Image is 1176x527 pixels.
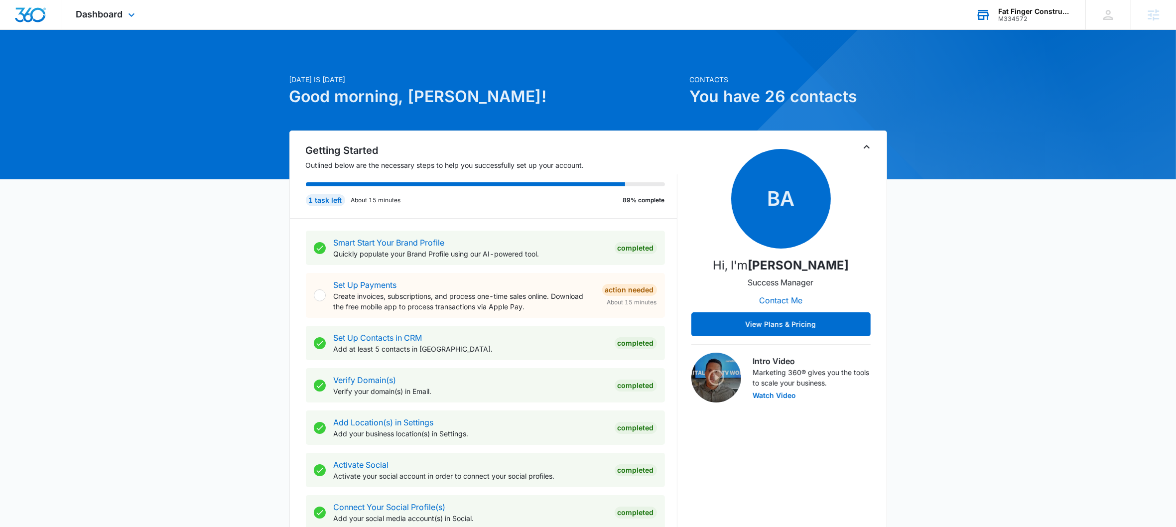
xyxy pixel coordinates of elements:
div: Completed [615,464,657,476]
a: Smart Start Your Brand Profile [334,238,445,248]
div: Completed [615,507,657,519]
div: Completed [615,422,657,434]
strong: [PERSON_NAME] [748,258,849,272]
p: Marketing 360® gives you the tools to scale your business. [753,367,871,388]
button: Toggle Collapse [861,141,873,153]
a: Activate Social [334,460,389,470]
span: About 15 minutes [607,298,657,307]
span: BA [731,149,831,249]
p: Add your business location(s) in Settings. [334,428,607,439]
span: Dashboard [76,9,123,19]
button: View Plans & Pricing [691,312,871,336]
p: Create invoices, subscriptions, and process one-time sales online. Download the free mobile app t... [334,291,594,312]
p: About 15 minutes [351,196,401,205]
div: Completed [615,380,657,392]
div: Completed [615,337,657,349]
a: Connect Your Social Profile(s) [334,502,446,512]
div: Completed [615,242,657,254]
p: Contacts [690,74,887,85]
div: account name [998,7,1071,15]
p: Add your social media account(s) in Social. [334,513,607,524]
p: Outlined below are the necessary steps to help you successfully set up your account. [306,160,677,170]
p: 89% complete [623,196,665,205]
p: Hi, I'm [713,257,849,274]
p: Activate your social account in order to connect your social profiles. [334,471,607,481]
a: Set Up Contacts in CRM [334,333,422,343]
p: Verify your domain(s) in Email. [334,386,607,396]
a: Set Up Payments [334,280,397,290]
h1: You have 26 contacts [690,85,887,109]
p: Quickly populate your Brand Profile using our AI-powered tool. [334,249,607,259]
a: Verify Domain(s) [334,375,396,385]
p: [DATE] is [DATE] [289,74,684,85]
h3: Intro Video [753,355,871,367]
p: Add at least 5 contacts in [GEOGRAPHIC_DATA]. [334,344,607,354]
div: Action Needed [602,284,657,296]
div: account id [998,15,1071,22]
h2: Getting Started [306,143,677,158]
button: Watch Video [753,392,796,399]
h1: Good morning, [PERSON_NAME]! [289,85,684,109]
img: Intro Video [691,353,741,402]
div: 1 task left [306,194,345,206]
button: Contact Me [749,288,812,312]
p: Success Manager [748,276,814,288]
a: Add Location(s) in Settings [334,417,434,427]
